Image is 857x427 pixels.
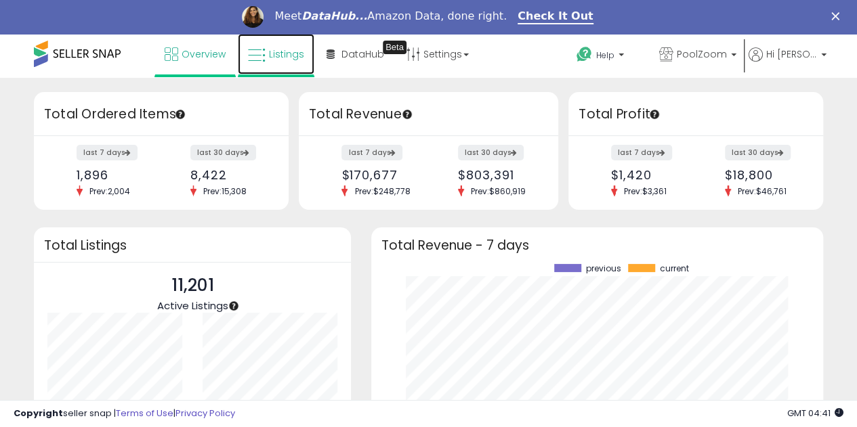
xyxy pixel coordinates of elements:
[566,36,647,78] a: Help
[458,145,524,160] label: last 30 days
[301,9,367,22] i: DataHub...
[396,34,479,74] a: Settings
[725,145,791,160] label: last 30 days
[401,108,413,120] div: Tooltip anchor
[341,145,402,160] label: last 7 days
[648,108,661,120] div: Tooltip anchor
[725,168,799,182] div: $18,800
[14,407,63,420] strong: Copyright
[156,298,228,313] span: Active Listings
[617,185,673,197] span: Prev: $3,361
[586,264,621,273] span: previous
[242,6,264,28] img: Profile image for Georgie
[348,185,417,197] span: Prev: $248,778
[175,407,235,420] a: Privacy Policy
[576,46,593,63] i: Get Help
[787,407,843,420] span: 2025-09-16 04:41 GMT
[77,168,151,182] div: 1,896
[766,47,817,61] span: Hi [PERSON_NAME]
[190,168,265,182] div: 8,422
[677,47,727,61] span: PoolZoom
[154,34,236,74] a: Overview
[464,185,532,197] span: Prev: $860,919
[83,185,137,197] span: Prev: 2,004
[238,34,314,74] a: Listings
[156,273,228,298] p: 11,201
[44,105,278,124] h3: Total Ordered Items
[309,105,548,124] h3: Total Revenue
[196,185,253,197] span: Prev: 15,308
[831,12,845,20] div: Close
[381,240,813,250] h3: Total Revenue - 7 days
[116,407,173,420] a: Terms of Use
[190,145,256,160] label: last 30 days
[77,145,138,160] label: last 7 days
[14,407,235,420] div: seller snap | |
[174,108,186,120] div: Tooltip anchor
[596,49,614,61] span: Help
[579,105,813,124] h3: Total Profit
[44,240,341,250] h3: Total Listings
[316,34,394,74] a: DataHub
[649,34,747,78] a: PoolZoom
[518,9,593,24] a: Check It Out
[458,168,535,182] div: $803,391
[749,47,827,78] a: Hi [PERSON_NAME]
[731,185,793,197] span: Prev: $46,761
[269,47,304,61] span: Listings
[228,300,240,312] div: Tooltip anchor
[611,168,686,182] div: $1,420
[341,47,384,61] span: DataHub
[274,9,507,23] div: Meet Amazon Data, done right.
[182,47,226,61] span: Overview
[611,145,672,160] label: last 7 days
[383,41,406,54] div: Tooltip anchor
[660,264,689,273] span: current
[341,168,418,182] div: $170,677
